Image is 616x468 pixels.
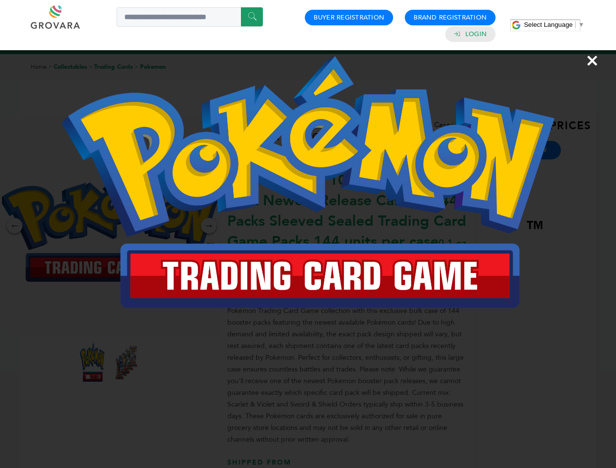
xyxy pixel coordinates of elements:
a: Login [465,30,487,39]
input: Search a product or brand... [117,7,263,27]
span: × [586,47,599,74]
a: Select Language​ [524,21,584,28]
span: Select Language [524,21,573,28]
span: ▼ [578,21,584,28]
a: Brand Registration [414,13,487,22]
img: Image Preview [61,56,554,308]
a: Buyer Registration [314,13,384,22]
